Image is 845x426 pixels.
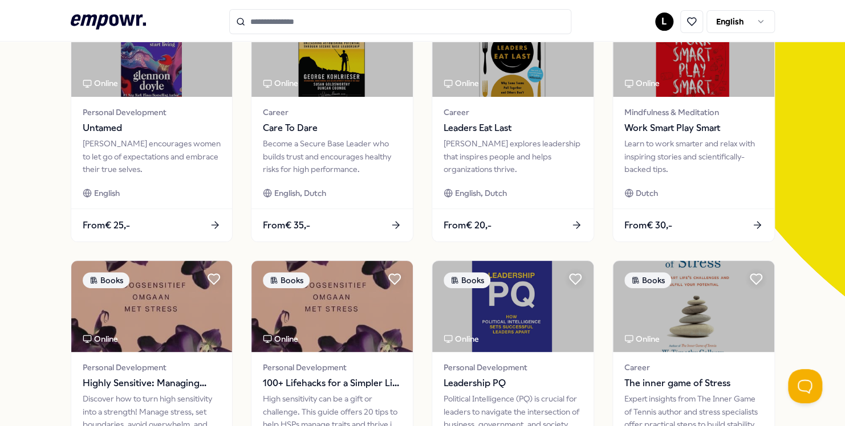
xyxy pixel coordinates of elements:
[229,9,571,34] input: Search for products, categories or subcategories
[432,5,594,242] a: package imageBooksOnlineCareerLeaders Eat Last[PERSON_NAME] explores leadership that inspires peo...
[83,218,130,233] span: From € 25,-
[71,261,233,352] img: package image
[263,218,310,233] span: From € 35,-
[624,376,763,391] span: The inner game of Stress
[432,261,594,352] img: package image
[624,361,763,374] span: Career
[83,137,221,175] div: [PERSON_NAME] encourages women to let go of expectations and embrace their true selves.
[444,137,582,175] div: [PERSON_NAME] explores leadership that inspires people and helps organizations thrive.
[263,361,401,374] span: Personal Development
[612,5,775,242] a: package imageBooksOnlineMindfulness & MeditationWork Smart Play SmartLearn to work smarter and re...
[636,187,658,199] span: Dutch
[71,5,233,242] a: package imageBooksOnlinePersonal DevelopmentUntamed[PERSON_NAME] encourages women to let go of ex...
[263,272,310,288] div: Books
[263,106,401,118] span: Career
[624,121,763,136] span: Work Smart Play Smart
[444,218,491,233] span: From € 20,-
[83,121,221,136] span: Untamed
[613,6,774,97] img: package image
[432,6,594,97] img: package image
[444,272,490,288] div: Books
[71,6,233,97] img: package image
[444,106,582,118] span: Career
[624,333,660,345] div: Online
[251,5,413,242] a: package imageBooksOnlineCareerCare To DareBecome a Secure Base Leader who builds trust and encour...
[455,187,507,199] span: English, Dutch
[624,77,660,89] div: Online
[444,333,479,345] div: Online
[263,333,298,345] div: Online
[263,77,298,89] div: Online
[83,333,118,345] div: Online
[655,13,673,31] button: L
[444,376,582,391] span: Leadership PQ
[624,106,763,118] span: Mindfulness & Meditation
[83,77,118,89] div: Online
[83,272,129,288] div: Books
[263,137,401,175] div: Become a Secure Base Leader who builds trust and encourages healthy risks for high performance.
[624,218,672,233] span: From € 30,-
[83,106,221,118] span: Personal Development
[251,261,413,352] img: package image
[274,187,326,199] span: English, Dutch
[624,272,671,288] div: Books
[263,376,401,391] span: 100+ Lifehacks for a Simpler Life with High Sensitivity
[444,361,582,374] span: Personal Development
[788,369,822,403] iframe: Help Scout Beacon - Open
[94,187,120,199] span: English
[83,361,221,374] span: Personal Development
[251,6,413,97] img: package image
[263,121,401,136] span: Care To Dare
[613,261,774,352] img: package image
[444,77,479,89] div: Online
[83,376,221,391] span: Highly Sensitive: Managing Stress
[624,137,763,175] div: Learn to work smarter and relax with inspiring stories and scientifically-backed tips.
[444,121,582,136] span: Leaders Eat Last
